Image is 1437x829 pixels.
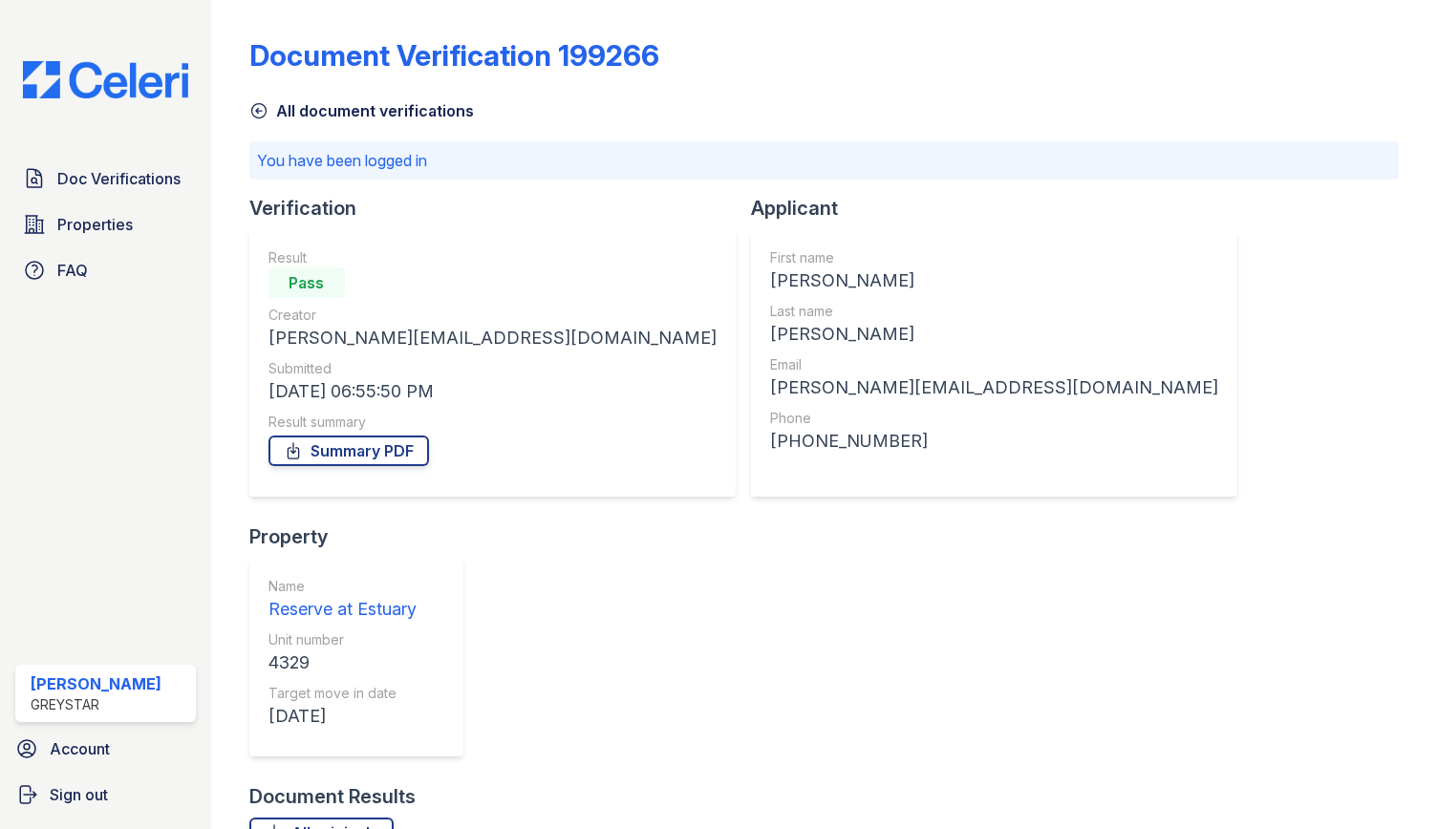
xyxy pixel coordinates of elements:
[268,325,717,351] div: [PERSON_NAME][EMAIL_ADDRESS][DOMAIN_NAME]
[770,302,1218,321] div: Last name
[268,359,717,378] div: Submitted
[31,695,161,714] div: Greystar
[31,672,161,695] div: [PERSON_NAME]
[50,737,110,760] span: Account
[1357,753,1418,810] iframe: chat widget
[249,195,751,222] div: Verification
[770,248,1218,267] div: First name
[770,428,1218,455] div: [PHONE_NUMBER]
[249,38,659,73] div: Document Verification 199266
[57,259,88,282] span: FAQ
[268,596,417,623] div: Reserve at Estuary
[268,267,345,298] div: Pass
[770,267,1218,294] div: [PERSON_NAME]
[770,409,1218,428] div: Phone
[268,577,417,623] a: Name Reserve at Estuary
[15,159,196,198] a: Doc Verifications
[770,321,1218,348] div: [PERSON_NAME]
[57,167,181,190] span: Doc Verifications
[15,251,196,289] a: FAQ
[751,195,1253,222] div: Applicant
[268,248,717,267] div: Result
[249,99,474,122] a: All document verifications
[15,205,196,244] a: Properties
[268,413,717,432] div: Result summary
[257,149,1391,172] p: You have been logged in
[8,61,204,98] img: CE_Logo_Blue-a8612792a0a2168367f1c8372b55b34899dd931a85d93a1a3d3e32e68fde9ad4.png
[770,355,1218,374] div: Email
[268,649,417,676] div: 4329
[8,776,204,814] a: Sign out
[770,374,1218,401] div: [PERSON_NAME][EMAIL_ADDRESS][DOMAIN_NAME]
[268,630,417,649] div: Unit number
[268,436,429,466] a: Summary PDF
[268,684,417,703] div: Target move in date
[249,523,479,550] div: Property
[50,783,108,806] span: Sign out
[268,703,417,730] div: [DATE]
[268,577,417,596] div: Name
[249,783,416,810] div: Document Results
[268,306,717,325] div: Creator
[268,378,717,405] div: [DATE] 06:55:50 PM
[57,213,133,236] span: Properties
[8,730,204,768] a: Account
